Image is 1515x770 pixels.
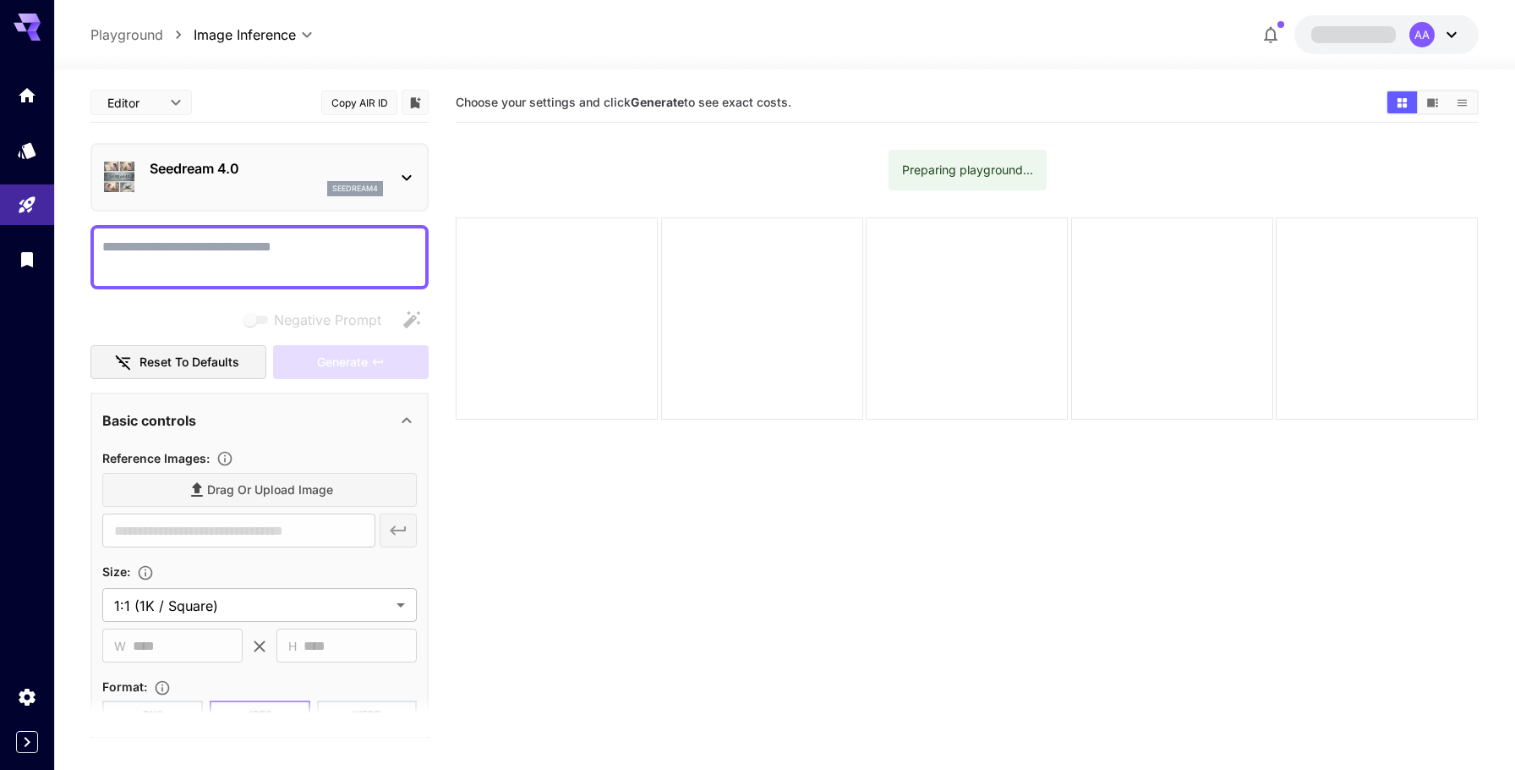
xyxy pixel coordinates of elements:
button: Show media in grid view [1387,91,1417,113]
button: Add to library [407,92,423,113]
div: AA [1409,22,1435,47]
button: Reset to defaults [90,345,266,380]
span: Size : [102,564,130,579]
button: AA [1294,15,1479,54]
p: seedream4 [332,183,378,195]
span: W [114,636,126,656]
b: Generate [631,95,684,109]
div: Models [17,140,37,161]
span: Reference Images : [102,451,210,465]
a: Playground [90,25,163,45]
div: Library [17,249,37,270]
button: Adjust the dimensions of the generated image by specifying its width and height in pixels, or sel... [130,564,161,581]
div: Seedream 4.0seedream4 [102,151,417,203]
div: Home [17,85,37,106]
span: Format : [102,679,147,694]
div: Show media in grid viewShow media in video viewShow media in list view [1386,90,1479,115]
div: Basic controls [102,400,417,441]
span: Editor [107,94,160,112]
button: Expand sidebar [16,731,38,753]
span: 1:1 (1K / Square) [114,596,390,616]
button: Choose the file format for the output image. [147,679,178,696]
button: Show media in list view [1447,91,1477,113]
button: Copy AIR ID [321,91,397,115]
p: Seedream 4.0 [150,158,383,179]
span: Negative Prompt [274,310,381,330]
nav: breadcrumb [90,25,194,45]
div: Playground [17,195,37,216]
span: Choose your settings and click to see exact costs. [456,95,791,109]
span: Image Inference [194,25,296,45]
button: Show media in video view [1418,91,1447,113]
p: Basic controls [102,410,196,431]
div: Preparing playground... [902,155,1033,185]
span: H [288,636,297,656]
span: Negative prompts are not compatible with the selected model. [240,309,395,330]
button: Upload a reference image to guide the result. This is needed for Image-to-Image or Inpainting. Su... [210,450,240,467]
div: Settings [17,686,37,707]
